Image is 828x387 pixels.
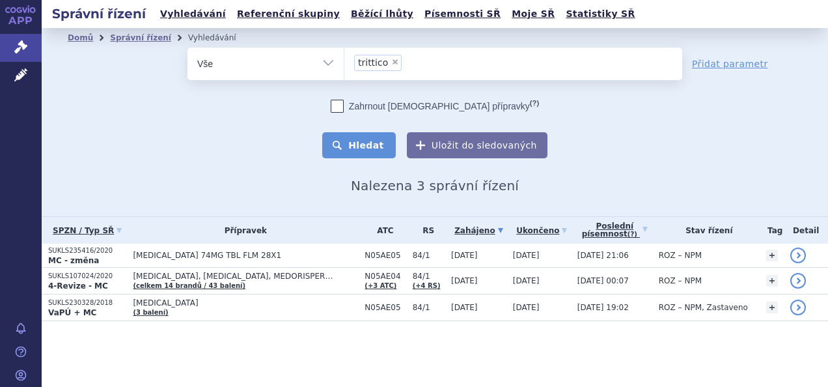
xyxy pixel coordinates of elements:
[48,272,126,281] p: SUKLS107024/2020
[365,251,406,260] span: N05AE05
[530,99,539,107] abbr: (?)
[331,100,539,113] label: Zahrnout [DEMOGRAPHIC_DATA] přípravky
[110,33,171,42] a: Správní řízení
[760,217,784,244] th: Tag
[358,58,388,67] span: trittico
[790,300,806,315] a: detail
[659,276,702,285] span: ROZ – NPM
[413,272,445,281] span: 84/1
[68,33,93,42] a: Domů
[513,222,571,240] a: Ukončeno
[790,273,806,289] a: detail
[766,250,778,261] a: +
[42,5,156,23] h2: Správní řízení
[577,276,629,285] span: [DATE] 00:07
[188,28,253,48] li: Vyhledávání
[48,256,99,265] strong: MC - změna
[391,58,399,66] span: ×
[508,5,559,23] a: Moje SŘ
[413,251,445,260] span: 84/1
[133,309,168,316] a: (3 balení)
[421,5,504,23] a: Písemnosti SŘ
[407,132,547,158] button: Uložit do sledovaných
[133,251,358,260] span: [MEDICAL_DATA] 74MG TBL FLM 28X1
[365,282,396,289] a: (+3 ATC)
[577,217,652,244] a: Poslednípísemnost(?)
[156,5,230,23] a: Vyhledávání
[451,251,478,260] span: [DATE]
[513,303,540,312] span: [DATE]
[358,217,406,244] th: ATC
[692,57,768,70] a: Přidat parametr
[322,132,396,158] button: Hledat
[766,302,778,313] a: +
[233,5,344,23] a: Referenční skupiny
[513,251,540,260] span: [DATE]
[513,276,540,285] span: [DATE]
[133,272,358,281] span: [MEDICAL_DATA], [MEDICAL_DATA], MEDORISPER…
[562,5,639,23] a: Statistiky SŘ
[628,231,637,238] abbr: (?)
[766,275,778,287] a: +
[406,217,445,244] th: RS
[48,246,126,255] p: SUKLS235416/2020
[451,222,506,240] a: Zahájeno
[365,272,406,281] span: N05AE04
[48,308,96,317] strong: VaPÚ + MC
[347,5,417,23] a: Běžící lhůty
[659,251,702,260] span: ROZ – NPM
[351,178,519,193] span: Nalezena 3 správní řízení
[48,281,108,291] strong: 4-Revize - MC
[451,276,478,285] span: [DATE]
[451,303,478,312] span: [DATE]
[413,303,445,312] span: 84/1
[406,54,467,70] input: trittico
[413,282,441,289] a: (+4 RS)
[659,303,748,312] span: ROZ – NPM, Zastaveno
[48,298,126,308] p: SUKLS230328/2018
[652,217,760,244] th: Stav řízení
[126,217,358,244] th: Přípravek
[790,248,806,263] a: detail
[577,251,629,260] span: [DATE] 21:06
[577,303,629,312] span: [DATE] 19:02
[133,282,245,289] a: (celkem 14 brandů / 43 balení)
[365,303,406,312] span: N05AE05
[784,217,828,244] th: Detail
[48,222,126,240] a: SPZN / Typ SŘ
[133,298,358,308] span: [MEDICAL_DATA]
